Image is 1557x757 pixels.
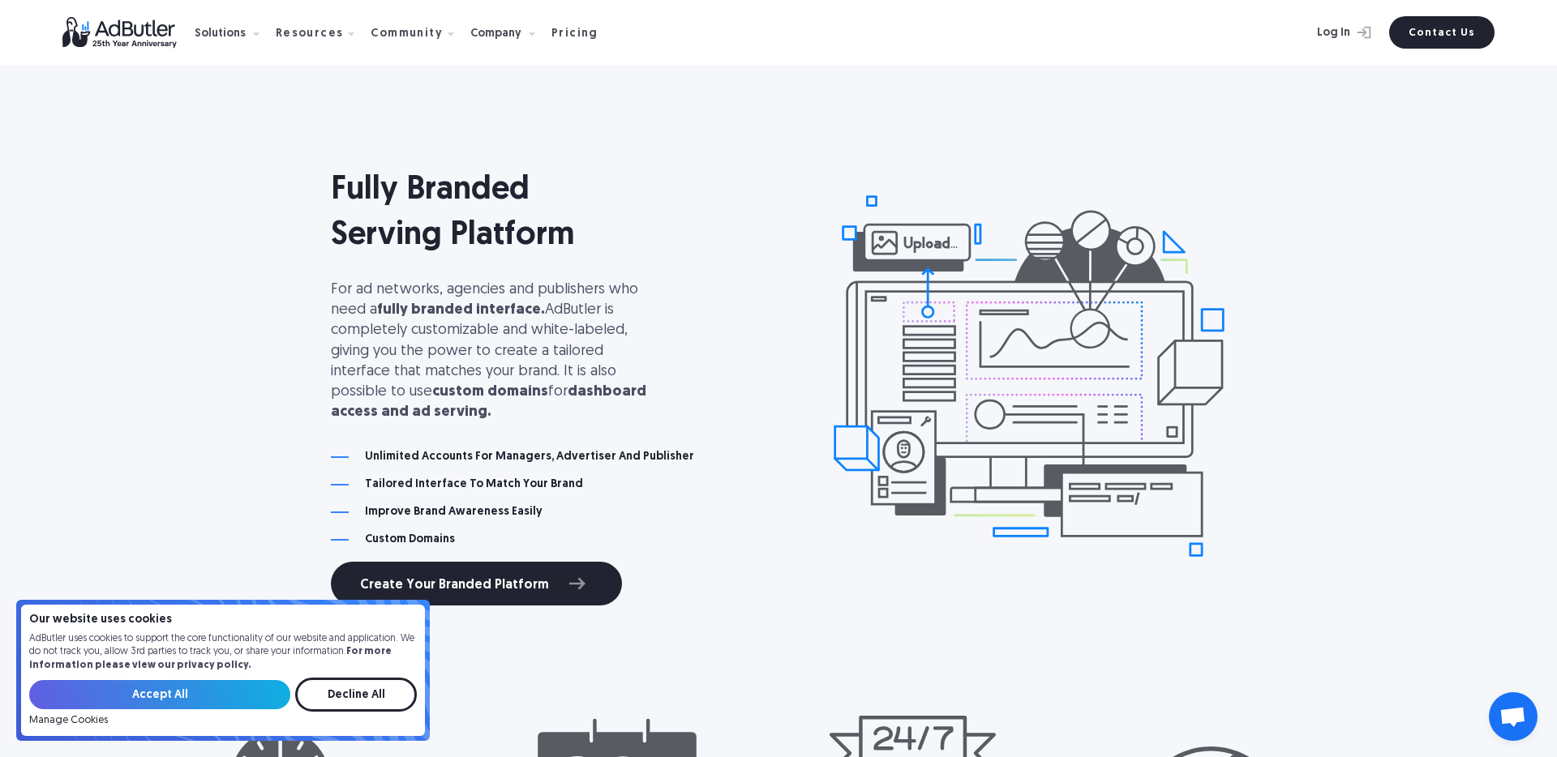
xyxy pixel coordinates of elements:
[365,507,543,518] h4: Improve Brand Awareness Easily
[29,680,290,709] input: Accept All
[29,614,417,626] h4: Our website uses cookies
[276,28,344,40] div: Resources
[365,534,455,545] h4: Custom Domains
[551,28,598,40] div: Pricing
[551,25,611,40] a: Pricing
[29,632,417,673] p: AdButler uses cookies to support the core functionality of our website and application. We do not...
[1389,16,1495,49] a: Contact Us
[377,302,545,318] strong: fully branded interface.
[1274,16,1379,49] a: Log In
[1489,692,1538,741] a: Open chat
[295,678,417,712] input: Decline All
[331,280,655,422] p: For ad networks, agencies and publishers who need a AdButler is completely customizable and white...
[331,168,777,259] h2: Fully Branded Serving Platform
[195,28,246,40] div: Solutions
[331,562,622,605] a: Create Your Branded Platform
[365,479,583,490] h4: Tailored Interface To Match Your Brand
[470,28,521,40] div: Company
[29,715,108,726] a: Manage Cookies
[365,451,694,463] h4: Unlimited Accounts For Managers, Advertiser And Publisher
[432,384,548,400] strong: custom domains
[371,28,443,40] div: Community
